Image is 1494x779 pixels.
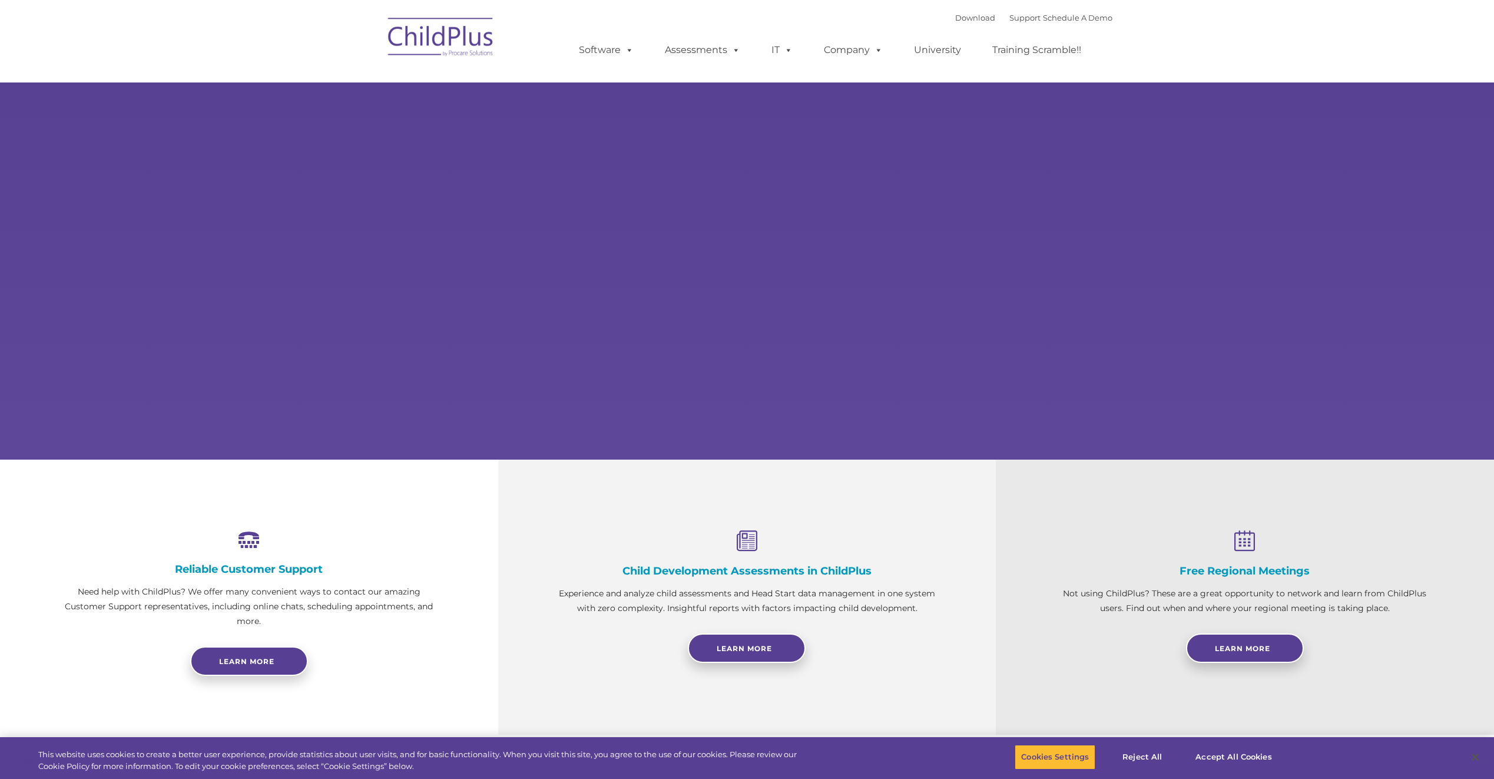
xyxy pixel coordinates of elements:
[557,586,938,616] p: Experience and analyze child assessments and Head Start data management in one system with zero c...
[1186,633,1304,663] a: Learn More
[219,657,274,666] span: Learn more
[688,633,806,663] a: Learn More
[955,13,995,22] a: Download
[902,38,973,62] a: University
[1015,745,1095,770] button: Cookies Settings
[1055,565,1435,577] h4: Free Regional Meetings
[717,644,772,653] span: Learn More
[653,38,752,62] a: Assessments
[567,38,645,62] a: Software
[557,565,938,577] h4: Child Development Assessments in ChildPlus
[812,38,895,62] a: Company
[1009,13,1041,22] a: Support
[980,38,1093,62] a: Training Scramble!!
[38,749,821,772] div: This website uses cookies to create a better user experience, provide statistics about user visit...
[1215,644,1270,653] span: Learn More
[955,13,1112,22] font: |
[1462,744,1488,770] button: Close
[59,563,439,576] h4: Reliable Customer Support
[190,646,308,676] a: Learn more
[1105,745,1179,770] button: Reject All
[1189,745,1278,770] button: Accept All Cookies
[1055,586,1435,616] p: Not using ChildPlus? These are a great opportunity to network and learn from ChildPlus users. Fin...
[59,585,439,629] p: Need help with ChildPlus? We offer many convenient ways to contact our amazing Customer Support r...
[1043,13,1112,22] a: Schedule A Demo
[382,9,500,68] img: ChildPlus by Procare Solutions
[760,38,804,62] a: IT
